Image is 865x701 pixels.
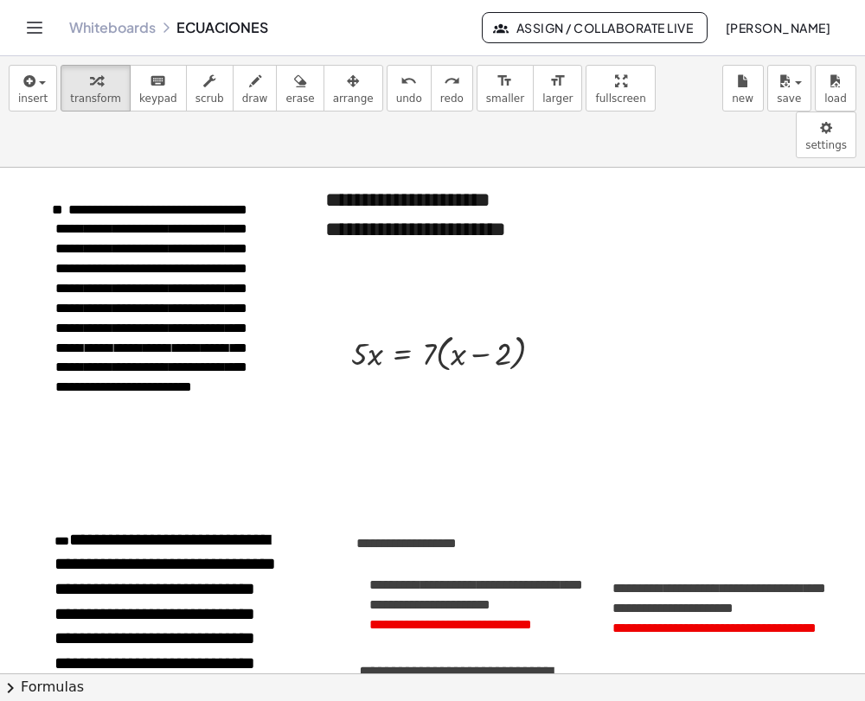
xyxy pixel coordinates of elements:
[542,92,573,105] span: larger
[595,92,645,105] span: fullscreen
[18,92,48,105] span: insert
[130,65,187,112] button: keyboardkeypad
[195,92,224,105] span: scrub
[242,92,268,105] span: draw
[387,65,432,112] button: undoundo
[21,14,48,41] button: Toggle navigation
[586,65,655,112] button: fullscreen
[722,65,764,112] button: new
[486,92,524,105] span: smaller
[477,65,534,112] button: format_sizesmaller
[333,92,374,105] span: arrange
[767,65,811,112] button: save
[824,92,847,105] span: load
[70,92,121,105] span: transform
[276,65,324,112] button: erase
[482,12,708,43] button: Assign / Collaborate Live
[796,112,856,158] button: settings
[549,71,566,92] i: format_size
[444,71,460,92] i: redo
[69,19,156,36] a: Whiteboards
[186,65,234,112] button: scrub
[61,65,131,112] button: transform
[400,71,417,92] i: undo
[497,20,693,35] span: Assign / Collaborate Live
[139,92,177,105] span: keypad
[805,139,847,151] span: settings
[150,71,166,92] i: keyboard
[431,65,473,112] button: redoredo
[9,65,57,112] button: insert
[285,92,314,105] span: erase
[711,12,844,43] button: [PERSON_NAME]
[497,71,513,92] i: format_size
[732,92,753,105] span: new
[777,92,801,105] span: save
[440,92,464,105] span: redo
[725,20,830,35] span: [PERSON_NAME]
[396,92,422,105] span: undo
[233,65,278,112] button: draw
[815,65,856,112] button: load
[324,65,383,112] button: arrange
[533,65,582,112] button: format_sizelarger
